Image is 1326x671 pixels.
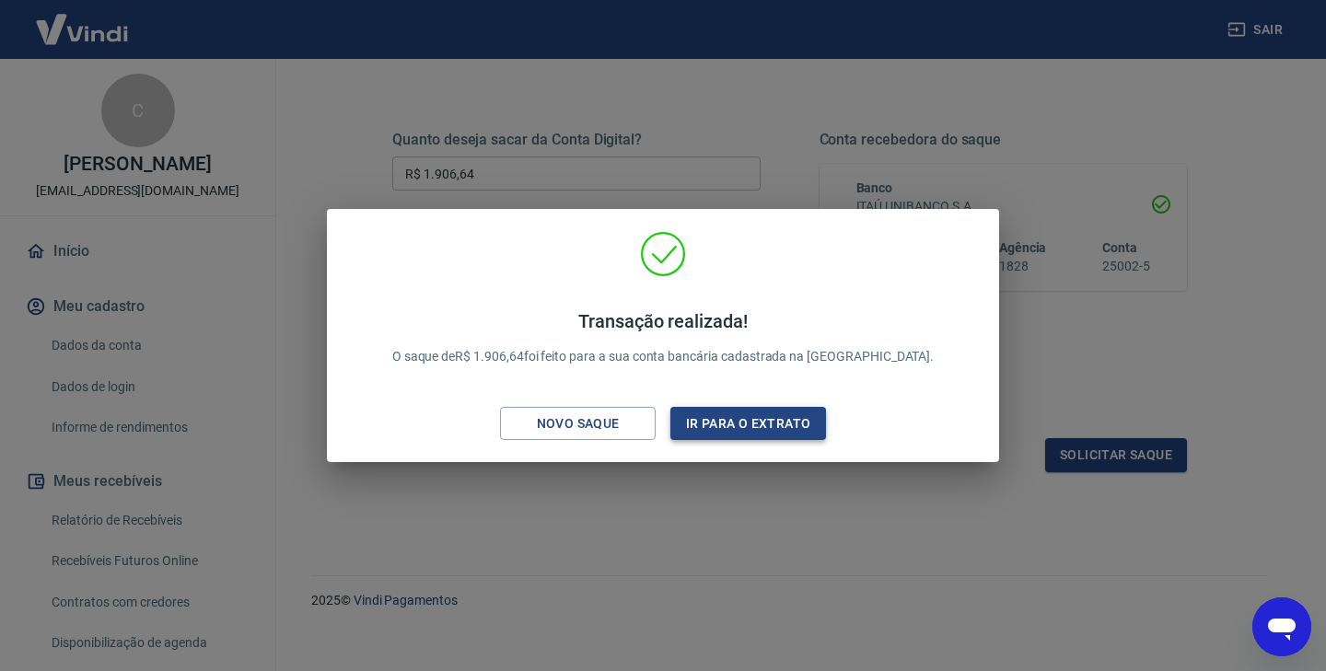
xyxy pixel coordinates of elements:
div: Novo saque [515,412,642,435]
h4: Transação realizada! [392,310,935,332]
button: Ir para o extrato [670,407,826,441]
iframe: Botão para abrir a janela de mensagens [1252,597,1311,656]
button: Novo saque [500,407,656,441]
p: O saque de R$ 1.906,64 foi feito para a sua conta bancária cadastrada na [GEOGRAPHIC_DATA]. [392,310,935,366]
